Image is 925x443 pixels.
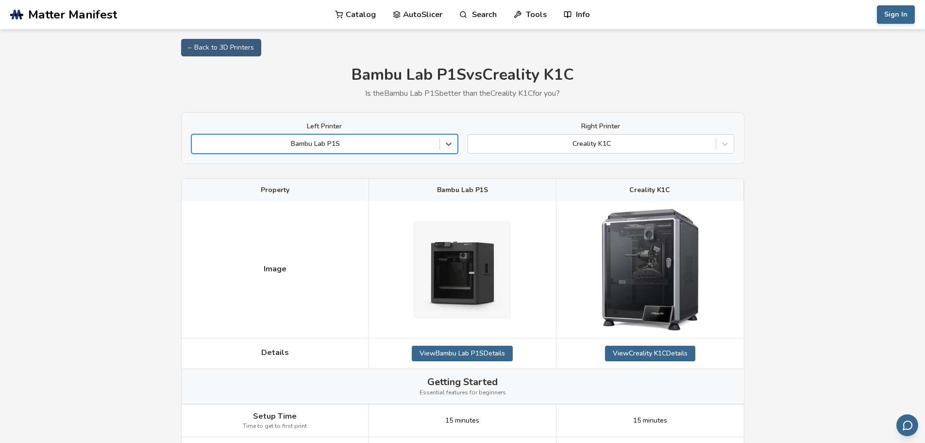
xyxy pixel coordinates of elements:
[264,265,286,273] span: Image
[243,423,307,430] span: Time to get to first print
[412,346,513,361] a: ViewBambu Lab P1SDetails
[420,390,506,396] span: Essential features for beginners
[605,346,695,361] a: ViewCreality K1CDetails
[181,89,744,98] p: Is the Bambu Lab P1S better than the Creality K1C for you?
[633,417,667,425] span: 15 minutes
[468,123,734,130] label: Right Printer
[896,414,918,436] button: Send feedback via email
[473,140,475,148] input: Creality K1C
[602,209,699,331] img: Creality K1C
[253,412,297,421] span: Setup Time
[629,186,670,194] span: Creality K1C
[437,186,488,194] span: Bambu Lab P1S
[261,186,289,194] span: Property
[427,376,498,388] span: Getting Started
[445,417,479,425] span: 15 minutes
[877,5,915,24] button: Sign In
[28,8,117,21] span: Matter Manifest
[414,221,511,319] img: Bambu Lab P1S
[191,123,458,130] label: Left Printer
[181,39,261,56] a: ← Back to 3D Printers
[181,66,744,84] h1: Bambu Lab P1S vs Creality K1C
[261,348,289,357] span: Details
